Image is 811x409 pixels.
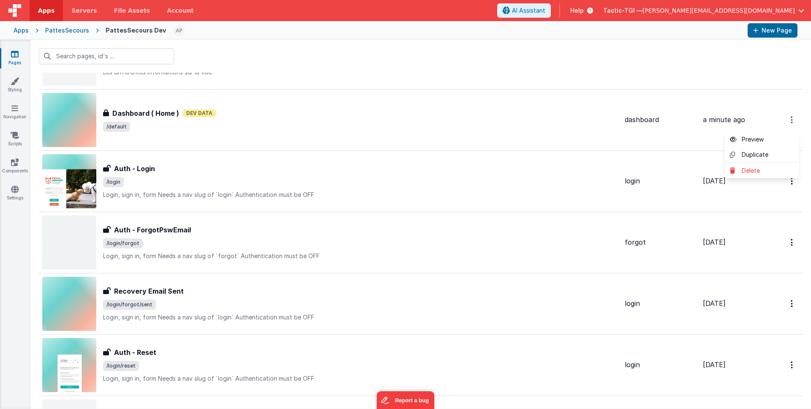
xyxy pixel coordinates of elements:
[725,132,799,178] div: Options
[642,6,795,15] span: [PERSON_NAME][EMAIL_ADDRESS][DOMAIN_NAME]
[603,6,804,15] button: Tactic-TGI — [PERSON_NAME][EMAIL_ADDRESS][DOMAIN_NAME]
[377,391,435,409] iframe: Marker.io feedback button
[725,147,799,163] a: Duplicate
[570,6,584,15] span: Help
[603,6,642,15] span: Tactic-TGI —
[725,132,799,147] a: Preview
[725,163,799,178] a: Delete
[512,6,545,15] span: AI Assistant
[71,6,97,15] span: Servers
[38,6,54,15] span: Apps
[114,6,150,15] span: File Assets
[497,3,551,18] button: AI Assistant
